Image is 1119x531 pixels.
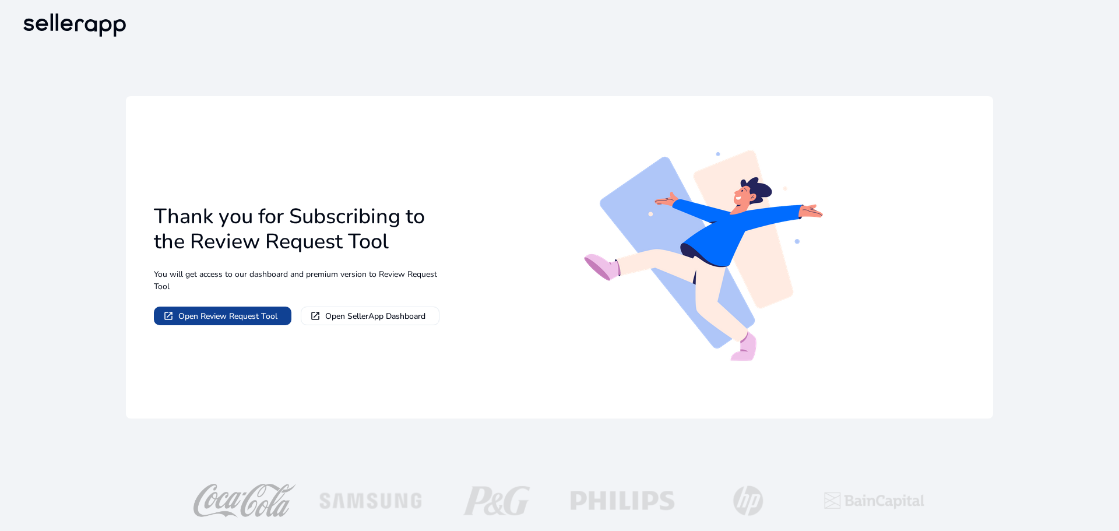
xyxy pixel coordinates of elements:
span: Open SellerApp Dashboard [325,310,425,322]
button: Open Review Request Tool [154,307,291,325]
img: baincapitalTopLogo.png [818,484,930,518]
img: sellerapp-logo [19,9,131,41]
span: Open Review Request Tool [178,310,277,322]
img: philips-logo-white.png [566,484,678,518]
p: You will get access to our dashboard and premium version to Review Request Tool [154,268,445,293]
h1: Thank you for Subscribing to the Review Request Tool [154,204,445,254]
img: coca-cola-logo.png [189,484,301,518]
img: p-g-logo-white.png [441,484,553,518]
mat-icon: open_in_new [163,311,174,321]
mat-icon: open_in_new [310,311,321,321]
img: Samsung-logo-white.png [315,484,427,518]
button: Open SellerApp Dashboard [301,307,439,325]
img: hp-logo-white.png [692,484,804,518]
